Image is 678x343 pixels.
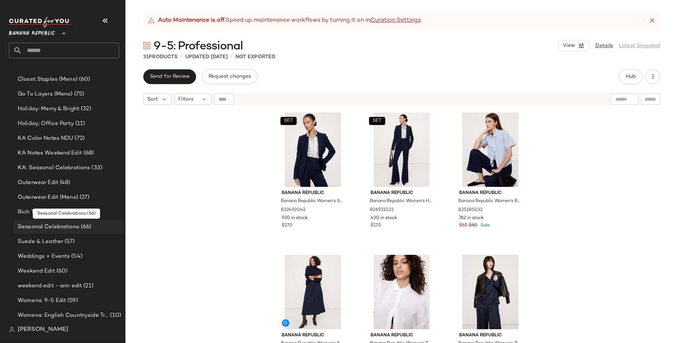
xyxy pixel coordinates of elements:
span: Banana Republic Women's High-Rise Flare Italian Wool Pant Navy Blue Size 2 Regular [370,198,432,205]
span: (32) [79,105,91,113]
p: updated [DATE] [185,53,228,61]
span: Weekend Edit [18,267,55,276]
span: SET [372,118,382,124]
span: (10) [109,311,121,320]
span: Banana Republic [460,190,522,197]
span: (68) [82,149,94,157]
span: Filters [179,96,194,103]
span: Request changes [208,74,251,80]
span: Weddings + Events [18,252,70,261]
span: (57) [63,238,75,246]
span: 31 [143,54,149,60]
span: • [180,52,182,61]
img: svg%3e [143,42,151,49]
button: SET [369,117,385,125]
span: Outerwear Edit [18,179,58,187]
button: SET [281,117,297,125]
button: View [558,40,589,51]
span: (54) [70,252,82,261]
span: Banana Republic Women's Boxy Cotton Poplin Short-Sleeve Shirt Light Blue Stripe Size XXL [459,198,521,205]
div: Speed up maintenance workflows by turning it on in [148,16,421,25]
span: (72) [73,134,85,143]
span: (33) [90,164,103,172]
span: Hub [626,74,636,80]
span: 930 in stock [282,215,308,222]
span: KA Color Notes NDU [18,134,73,143]
a: Curation Settings [370,16,421,25]
span: $270 [282,222,293,229]
span: SET [284,118,293,124]
span: Sort [147,96,158,103]
button: Send for Review [143,69,196,84]
img: cfy_white_logo.C9jOOHJF.svg [9,17,72,27]
span: KA Notes Weekend Edit [18,149,82,157]
span: [PERSON_NAME] [18,325,68,334]
img: cn60437433.jpg [365,112,439,187]
span: Go To Layers (Mens) [18,90,73,98]
span: 430 in stock [371,215,397,222]
span: KA: Seasonal Celebrations [18,164,90,172]
img: cn60636175.jpg [276,255,350,329]
div: Products [143,53,178,61]
span: Banana Republic [282,190,344,197]
span: Seasonal Celebrations [18,223,79,231]
span: 822492042 [281,207,306,214]
span: $65 [460,222,468,229]
span: Banana Republic [9,25,55,38]
span: (75) [73,90,85,98]
span: View [562,43,575,49]
span: 762 in stock [460,215,484,222]
span: Outerwear Edit (Mens) [18,193,78,202]
span: Holiday: Merry & Bright [18,105,79,113]
strong: Auto Maintenance is off. [158,16,226,25]
span: Banana Republic [460,332,522,339]
span: Banana Republic Women's Slim Italian Wool Blazer Navy Blue Size 2 [281,198,344,205]
span: (60) [78,75,90,84]
span: (11) [74,119,85,128]
span: (66) [54,208,66,216]
span: Holiday; Office Party [18,119,74,128]
span: 826931022 [370,207,394,214]
img: cn57427821.jpg [454,255,528,329]
span: Closet Staples (Mens) [18,75,78,84]
button: Request changes [202,69,257,84]
span: Womens: English Countryside Trend [18,311,109,320]
span: weekend edit - arin edit [18,282,82,290]
a: Details [595,42,613,50]
span: Suede & Leather [18,238,63,246]
span: (21) [82,282,93,290]
span: $80 [469,222,478,229]
span: (66) [79,223,92,231]
span: Send for Review [149,74,190,80]
img: svg%3e [9,327,15,333]
span: Banana Republic [371,190,433,197]
span: (27) [78,193,90,202]
span: (48) [58,179,70,187]
span: (59) [66,297,78,305]
span: (60) [55,267,68,276]
img: cn57993352.jpg [365,255,439,329]
img: cn59707499.jpg [454,112,528,187]
span: Banana Republic [371,332,433,339]
p: Not Exported [235,53,275,61]
button: Hub [619,69,643,84]
span: Rich Textures [18,208,54,216]
img: cn60437230.jpg [276,112,350,187]
span: • [231,52,233,61]
span: Banana Republic [282,332,344,339]
span: Womens: 9-5 Edit [18,297,66,305]
span: $170 [371,222,381,229]
span: 825185032 [459,207,483,214]
span: 9-5: Professional [154,39,243,54]
span: Sale [479,223,490,228]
